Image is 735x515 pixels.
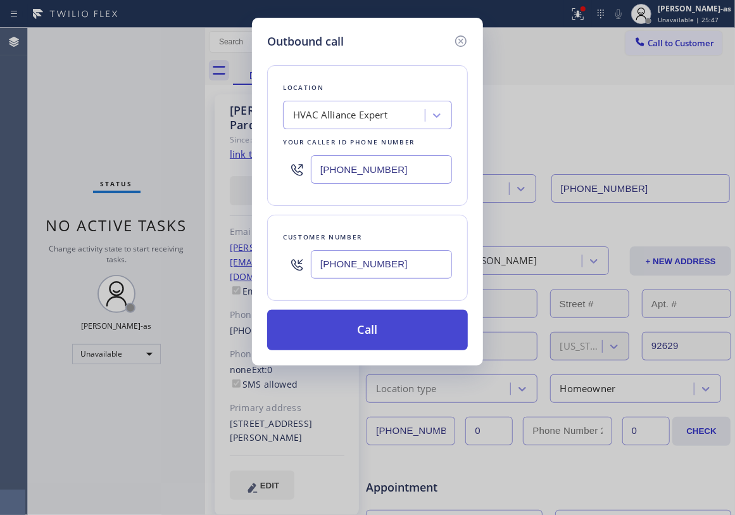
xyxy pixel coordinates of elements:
[311,155,452,184] input: (123) 456-7890
[293,108,387,123] div: HVAC Alliance Expert
[267,310,468,350] button: Call
[283,136,452,149] div: Your caller id phone number
[267,33,344,50] h5: Outbound call
[311,250,452,279] input: (123) 456-7890
[283,231,452,244] div: Customer number
[283,81,452,94] div: Location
